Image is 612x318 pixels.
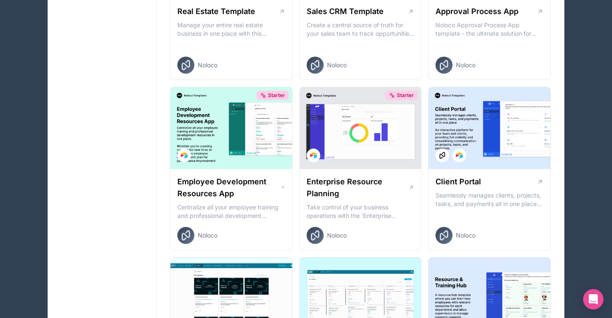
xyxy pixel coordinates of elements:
h1: Enterprise Resource Planning [307,176,408,200]
img: Airtable Logo [181,152,188,159]
span: Starter [397,92,414,99]
span: Noloco [327,231,347,240]
h1: Employee Development Resources App [177,176,280,200]
h1: Real Estate Template [177,6,255,17]
p: Seamlessly manages clients, projects, tasks, and payments all in one place An interactive platfor... [436,191,544,208]
p: Manage your entire real estate business in one place with this comprehensive real estate transact... [177,21,285,38]
span: Noloco [456,231,475,240]
span: Noloco [198,231,217,240]
h1: Sales CRM Template [307,6,384,17]
h1: Client Portal [436,176,481,188]
div: Open Intercom Messenger [583,289,603,309]
p: Take control of your business operations with the 'Enterprise Resource Planning' template. This c... [307,203,415,220]
span: Starter [268,92,285,99]
p: Centralize all your employee training and professional development resources in one place. Whethe... [177,203,285,220]
p: Noloco Approval Process App template - the ultimate solution for managing your employee's time of... [436,21,544,38]
span: Noloco [327,61,347,69]
span: Noloco [198,61,217,69]
img: Airtable Logo [456,152,463,159]
img: Airtable Logo [310,152,317,159]
span: Noloco [456,61,475,69]
p: Create a central source of truth for your sales team to track opportunities, manage multiple acco... [307,21,415,38]
h1: Approval Process App [436,6,518,17]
